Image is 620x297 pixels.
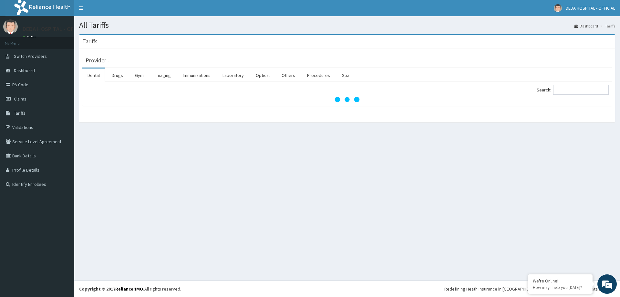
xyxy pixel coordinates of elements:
strong: Copyright © 2017 . [79,286,144,292]
li: Tariffs [599,23,615,29]
div: We're Online! [533,278,588,284]
a: Others [276,69,300,82]
a: Laboratory [217,69,249,82]
a: Optical [251,69,275,82]
a: Online [23,35,38,40]
p: DEDA HOSPITAL - OFFICIAL [23,26,89,32]
a: Dental [82,69,105,82]
h3: Tariffs [82,38,98,44]
a: Dashboard [574,23,598,29]
h1: All Tariffs [79,21,615,29]
a: RelianceHMO [115,286,143,292]
img: User Image [3,19,18,34]
label: Search: [537,85,609,95]
div: Redefining Heath Insurance in [GEOGRAPHIC_DATA] using Telemedicine and Data Science! [444,286,615,292]
a: Immunizations [178,69,216,82]
a: Spa [337,69,355,82]
a: Gym [130,69,149,82]
span: Dashboard [14,68,35,73]
input: Search: [553,85,609,95]
span: Switch Providers [14,53,47,59]
h3: Provider - [86,58,109,63]
svg: audio-loading [334,87,360,112]
img: User Image [554,4,562,12]
a: Drugs [107,69,128,82]
span: Tariffs [14,110,26,116]
a: Imaging [150,69,176,82]
a: Procedures [302,69,335,82]
p: How may I help you today? [533,285,588,290]
span: DEDA HOSPITAL - OFFICIAL [566,5,615,11]
span: Claims [14,96,26,102]
footer: All rights reserved. [74,281,620,297]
